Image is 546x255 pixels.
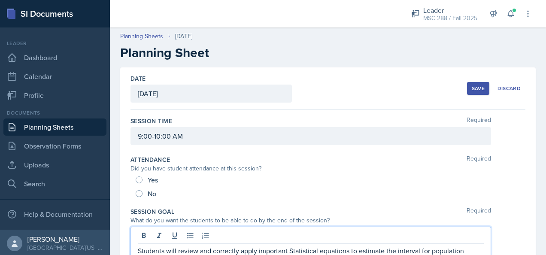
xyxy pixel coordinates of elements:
div: Leader [423,5,477,15]
div: Did you have student attendance at this session? [130,164,491,173]
h2: Planning Sheet [120,45,536,61]
div: What do you want the students to be able to do by the end of the session? [130,216,491,225]
button: Discard [493,82,525,95]
a: Planning Sheets [3,118,106,136]
a: Observation Forms [3,137,106,155]
span: Required [467,117,491,125]
a: Uploads [3,156,106,173]
a: Planning Sheets [120,32,163,41]
a: Dashboard [3,49,106,66]
a: Profile [3,87,106,104]
span: Required [467,207,491,216]
div: Leader [3,39,106,47]
div: [GEOGRAPHIC_DATA][US_STATE] in [GEOGRAPHIC_DATA] [27,243,103,252]
span: Required [467,155,491,164]
button: Save [467,82,489,95]
div: Documents [3,109,106,117]
div: [PERSON_NAME] [27,235,103,243]
div: Save [472,85,485,92]
span: Yes [148,176,158,184]
div: MSC 288 / Fall 2025 [423,14,477,23]
label: Session Goal [130,207,174,216]
label: Date [130,74,146,83]
div: [DATE] [175,32,192,41]
label: Session Time [130,117,172,125]
a: Search [3,175,106,192]
a: Calendar [3,68,106,85]
div: Help & Documentation [3,206,106,223]
span: No [148,189,156,198]
p: 9:00-10:00 AM [138,131,484,141]
label: Attendance [130,155,170,164]
div: Discard [497,85,521,92]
